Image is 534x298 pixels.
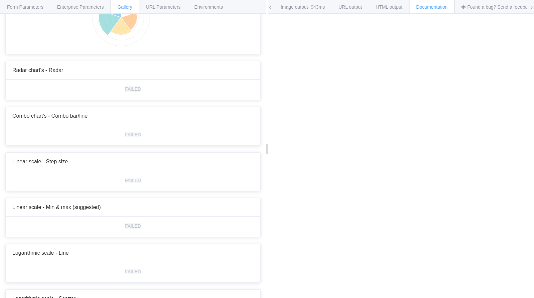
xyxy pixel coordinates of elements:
[7,4,43,10] span: Form Parameters
[461,4,534,10] span: 🕷 Found a bug? Send a feedback!
[57,4,104,10] span: Enterprise Parameters
[281,4,325,10] span: Image output
[117,4,132,10] span: Gallery
[416,4,448,10] span: Documentation
[376,4,403,10] span: HTML output
[12,67,63,73] span: Radar chart's - Radar
[146,4,181,10] span: URL Parameters
[12,159,68,164] span: Linear scale - Step size
[194,4,223,10] span: Environments
[125,86,141,92] div: FAILED
[12,250,69,256] span: Logarithmic scale - Line
[308,4,325,10] span: - 943ms
[12,113,87,119] span: Combo chart's - Combo bar/line
[125,132,141,137] div: FAILED
[125,223,141,229] div: FAILED
[125,178,141,183] div: FAILED
[125,269,141,274] div: FAILED
[338,4,362,10] span: URL output
[12,204,101,210] span: Linear scale - Min & max (suggested)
